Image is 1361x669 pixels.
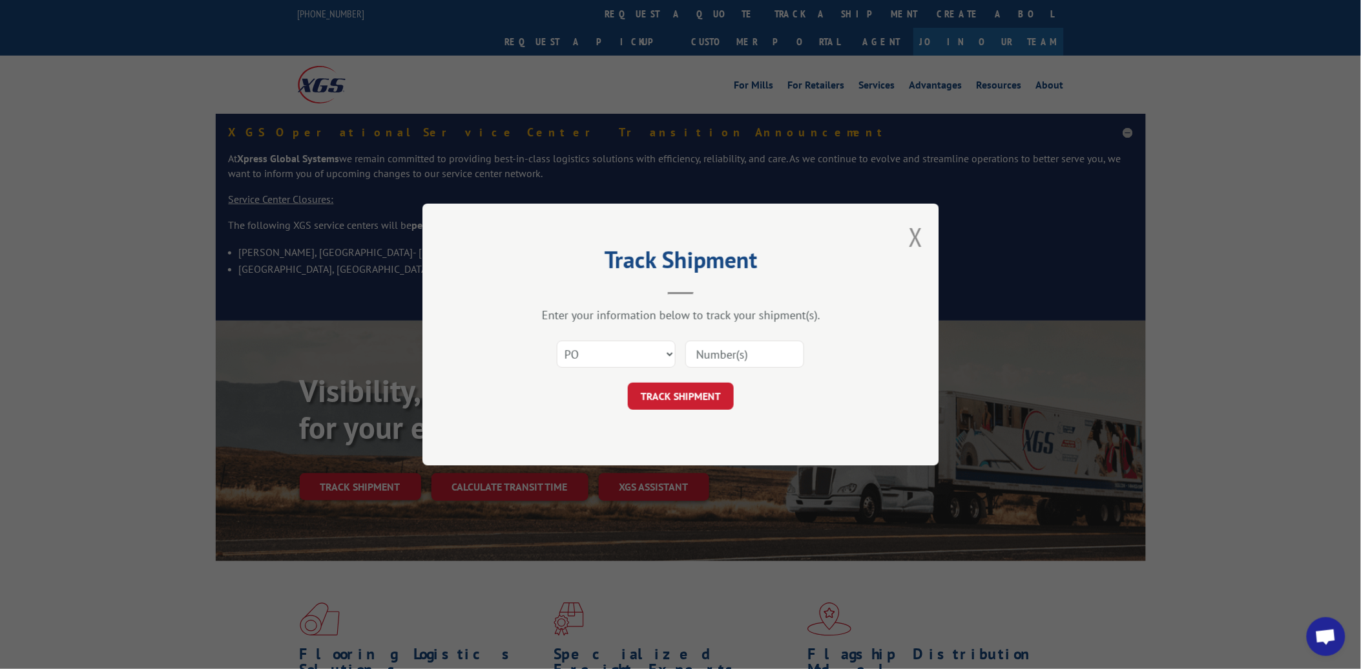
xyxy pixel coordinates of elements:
a: Open chat [1307,617,1345,656]
button: Close modal [909,220,923,254]
div: Enter your information below to track your shipment(s). [487,308,875,323]
h2: Track Shipment [487,251,875,275]
button: TRACK SHIPMENT [628,383,734,410]
input: Number(s) [685,341,804,368]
